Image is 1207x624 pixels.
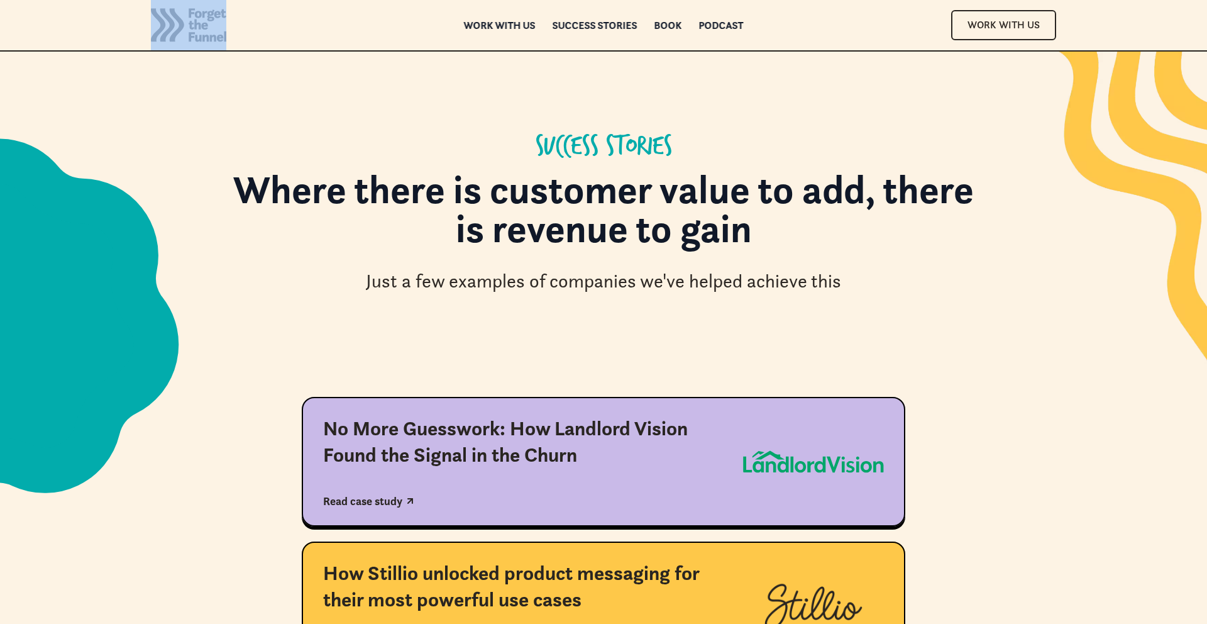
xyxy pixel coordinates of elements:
[366,269,841,294] div: Just a few examples of companies we've helped achieve this
[654,21,682,30] a: Book
[226,170,981,261] h1: Where there is customer value to add, there is revenue to gain
[553,21,637,30] a: Success Stories
[536,132,672,162] div: Success Stories
[699,21,744,30] a: Podcast
[323,560,722,613] div: How Stillio unlocked product messaging for their most powerful use cases
[951,10,1056,40] a: Work With Us
[323,494,402,508] div: Read case study
[323,416,722,468] div: No More Guesswork: How Landlord Vision Found the Signal in the Churn
[302,397,905,526] a: No More Guesswork: How Landlord Vision Found the Signal in the ChurnRead case study
[464,21,536,30] a: Work with us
